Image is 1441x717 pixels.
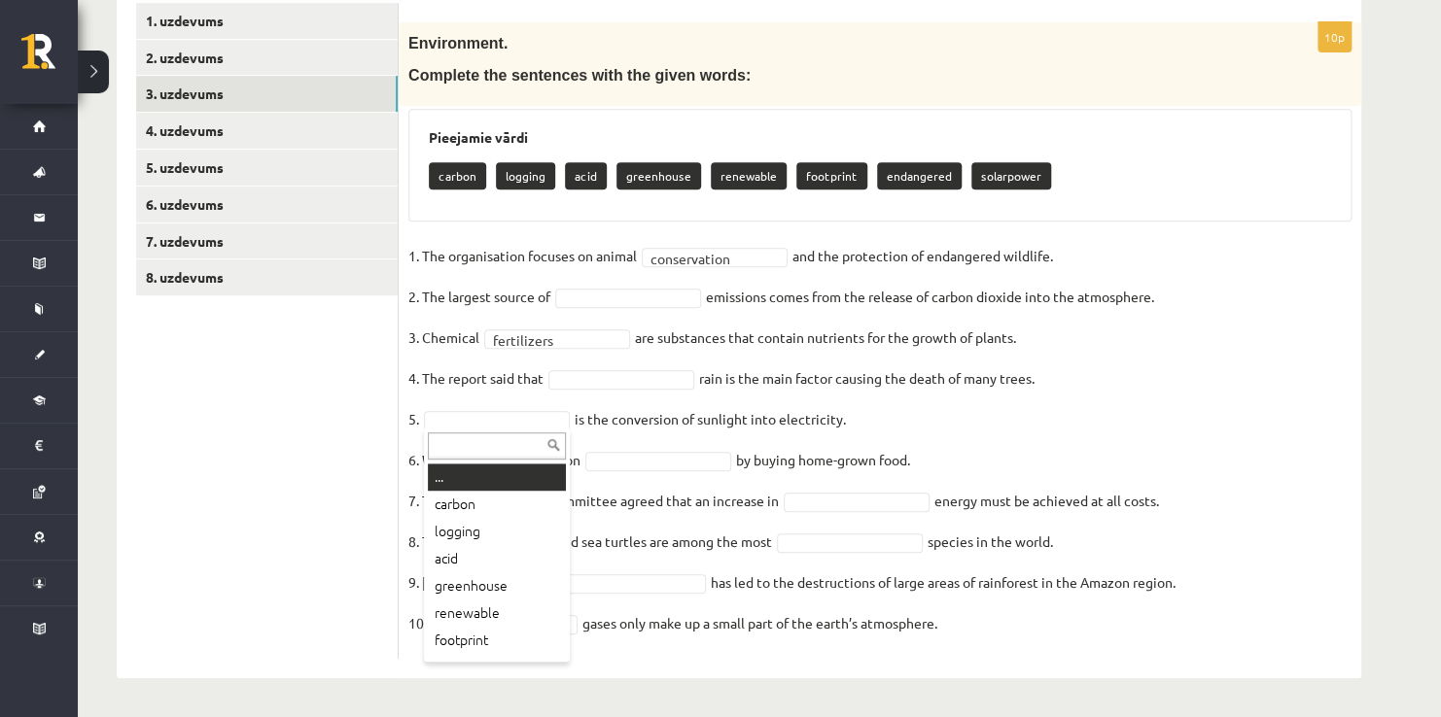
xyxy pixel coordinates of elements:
div: ... [428,463,566,491]
div: renewable [428,599,566,627]
div: greenhouse [428,572,566,599]
div: footprint [428,627,566,654]
div: acid [428,545,566,572]
div: logging [428,518,566,545]
div: endangered [428,654,566,681]
div: carbon [428,491,566,518]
